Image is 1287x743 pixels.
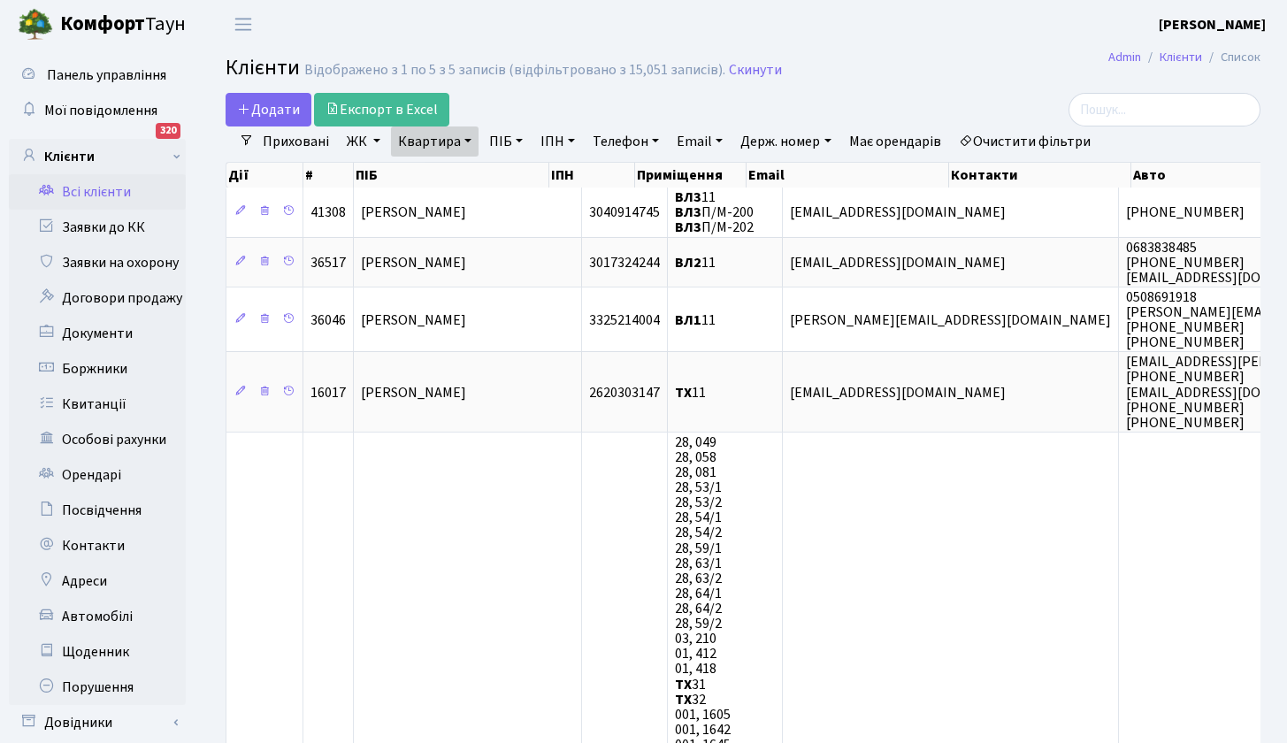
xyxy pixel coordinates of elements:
span: [EMAIL_ADDRESS][DOMAIN_NAME] [790,203,1006,222]
span: Панель управління [47,65,166,85]
a: Контакти [9,528,186,563]
a: Всі клієнти [9,174,186,210]
span: 11 [675,310,716,330]
a: Клієнти [9,139,186,174]
a: ЖК [340,126,387,157]
span: 11 П/М-200 П/М-202 [675,188,754,237]
a: Додати [226,93,311,126]
span: 2620303147 [589,383,660,402]
span: 3040914745 [589,203,660,222]
span: 36046 [310,310,346,330]
a: Держ. номер [733,126,838,157]
span: [PERSON_NAME] [361,253,466,272]
span: Клієнти [226,52,300,83]
a: Клієнти [1160,48,1202,66]
span: Додати [237,100,300,119]
span: 11 [675,383,706,402]
b: ВЛ3 [675,188,701,207]
a: Адреси [9,563,186,599]
a: [PERSON_NAME] [1159,14,1266,35]
a: Особові рахунки [9,422,186,457]
a: Очистити фільтри [952,126,1098,157]
a: ІПН [533,126,582,157]
a: Мої повідомлення320 [9,93,186,128]
b: ВЛ3 [675,218,701,238]
a: Орендарі [9,457,186,493]
span: 11 [675,253,716,272]
a: Панель управління [9,57,186,93]
button: Переключити навігацію [221,10,265,39]
a: Email [670,126,730,157]
a: Квартира [391,126,479,157]
div: Відображено з 1 по 5 з 5 записів (відфільтровано з 15,051 записів). [304,62,725,79]
a: Квитанції [9,387,186,422]
a: Заявки до КК [9,210,186,245]
th: Дії [226,163,303,188]
a: Порушення [9,670,186,705]
span: [EMAIL_ADDRESS][DOMAIN_NAME] [790,383,1006,402]
input: Пошук... [1069,93,1260,126]
th: ПІБ [354,163,549,188]
span: 16017 [310,383,346,402]
b: Комфорт [60,10,145,38]
span: 36517 [310,253,346,272]
th: Email [747,163,948,188]
a: Має орендарів [842,126,948,157]
b: ВЛ2 [675,253,701,272]
b: ТХ [675,690,692,709]
b: ТХ [675,675,692,694]
div: 320 [156,123,180,139]
th: ІПН [549,163,635,188]
span: 3325214004 [589,310,660,330]
a: Щоденник [9,634,186,670]
a: Довідники [9,705,186,740]
a: ПІБ [482,126,530,157]
a: Експорт в Excel [314,93,449,126]
img: logo.png [18,7,53,42]
b: ТХ [675,383,692,402]
span: [PERSON_NAME] [361,383,466,402]
li: Список [1202,48,1260,67]
b: ВЛ3 [675,203,701,222]
b: [PERSON_NAME] [1159,15,1266,34]
a: Боржники [9,351,186,387]
a: Телефон [586,126,666,157]
b: ВЛ1 [675,310,701,330]
a: Договори продажу [9,280,186,316]
th: Приміщення [635,163,747,188]
nav: breadcrumb [1082,39,1287,76]
span: Таун [60,10,186,40]
span: [EMAIL_ADDRESS][DOMAIN_NAME] [790,253,1006,272]
span: 3017324244 [589,253,660,272]
span: Мої повідомлення [44,101,157,120]
a: Автомобілі [9,599,186,634]
a: Admin [1108,48,1141,66]
a: Скинути [729,62,782,79]
a: Документи [9,316,186,351]
th: # [303,163,354,188]
span: 41308 [310,203,346,222]
span: [PERSON_NAME] [361,310,466,330]
span: [PERSON_NAME][EMAIL_ADDRESS][DOMAIN_NAME] [790,310,1111,330]
a: Заявки на охорону [9,245,186,280]
th: Контакти [949,163,1131,188]
span: [PERSON_NAME] [361,203,466,222]
a: Посвідчення [9,493,186,528]
a: Приховані [256,126,336,157]
span: [PHONE_NUMBER] [1126,203,1245,222]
